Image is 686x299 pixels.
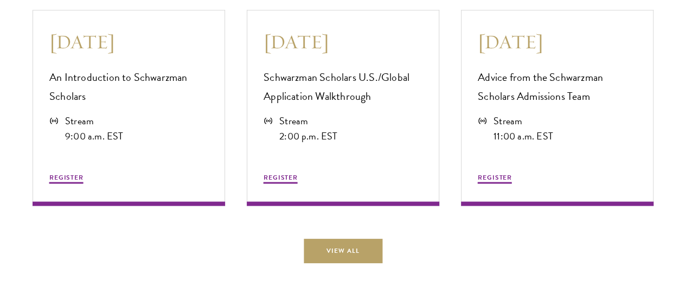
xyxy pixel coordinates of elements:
h3: [DATE] [49,29,208,54]
span: REGISTER [49,172,84,182]
span: REGISTER [478,172,512,182]
button: REGISTER [49,172,84,185]
p: An Introduction to Schwarzman Scholars [49,68,208,105]
a: View All [304,238,382,263]
p: Advice from the Schwarzman Scholars Admissions Team [478,68,637,105]
div: 9:00 a.m. EST [65,128,123,143]
div: 11:00 a.m. EST [493,128,553,143]
div: 2:00 p.m. EST [279,128,337,143]
a: [DATE] Schwarzman Scholars U.S./Global Application Walkthrough Stream 2:00 p.m. EST REGISTER [247,10,439,206]
button: REGISTER [478,172,512,185]
div: Stream [279,113,337,128]
span: REGISTER [264,172,298,182]
button: REGISTER [264,172,298,185]
h3: [DATE] [478,29,637,54]
div: Stream [493,113,553,128]
h3: [DATE] [264,29,422,54]
div: Stream [65,113,123,128]
a: [DATE] Advice from the Schwarzman Scholars Admissions Team Stream 11:00 a.m. EST REGISTER [461,10,653,206]
p: Schwarzman Scholars U.S./Global Application Walkthrough [264,68,422,105]
a: [DATE] An Introduction to Schwarzman Scholars Stream 9:00 a.m. EST REGISTER [33,10,225,206]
